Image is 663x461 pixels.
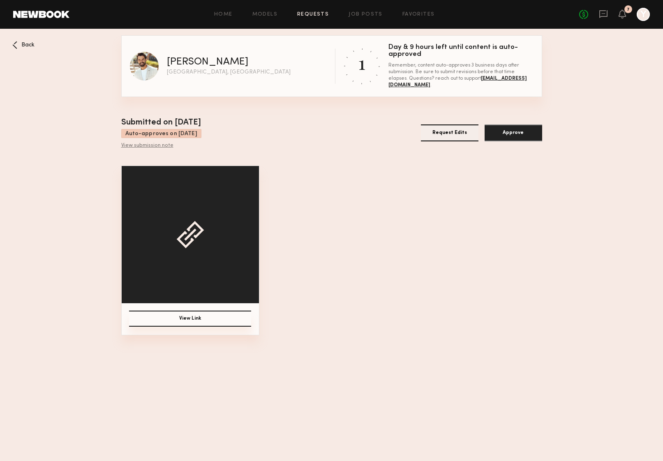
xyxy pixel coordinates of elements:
[421,124,478,141] button: Request Edits
[121,143,201,149] div: View submission note
[627,7,630,12] div: 7
[358,50,365,75] div: 1
[388,62,534,88] div: Remember, content auto-approves 3 business days after submission. Be sure to submit revisions bef...
[388,44,534,58] div: Day & 9 hours left until content is auto-approved
[485,124,542,141] button: Approve
[252,12,277,17] a: Models
[167,57,248,67] div: [PERSON_NAME]
[349,12,383,17] a: Job Posts
[121,129,201,138] div: Auto-approves on [DATE]
[121,117,201,129] div: Submitted on [DATE]
[130,52,159,81] img: Nikola M profile picture.
[167,69,291,75] div: [GEOGRAPHIC_DATA], [GEOGRAPHIC_DATA]
[214,12,233,17] a: Home
[402,12,435,17] a: Favorites
[129,311,251,327] button: View Link
[297,12,329,17] a: Requests
[637,8,650,21] a: Y
[21,42,35,48] span: Back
